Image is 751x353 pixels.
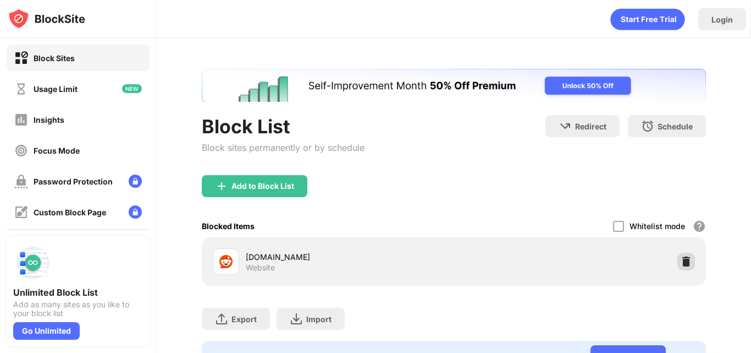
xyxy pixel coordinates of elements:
img: focus-off.svg [14,144,28,158]
div: Import [306,314,332,324]
div: Block sites permanently or by schedule [202,142,365,153]
iframe: Banner [202,69,706,102]
img: lock-menu.svg [129,175,142,188]
div: Whitelist mode [629,221,685,231]
div: Schedule [658,122,693,131]
img: password-protection-off.svg [14,175,28,188]
div: animation [610,8,685,30]
div: Export [231,314,257,324]
img: time-usage-off.svg [14,82,28,96]
div: Unlimited Block List [13,287,143,298]
div: Focus Mode [34,146,80,155]
div: Usage Limit [34,84,78,94]
img: push-block-list.svg [13,243,53,283]
div: Custom Block Page [34,208,106,217]
div: Add to Block List [231,182,294,191]
img: block-on.svg [14,51,28,65]
img: logo-blocksite.svg [8,8,85,30]
div: Add as many sites as you like to your block list [13,300,143,318]
div: Login [711,15,733,24]
img: customize-block-page-off.svg [14,205,28,219]
div: Redirect [575,122,606,131]
img: favicons [219,255,233,268]
div: Block Sites [34,53,75,63]
div: Blocked Items [202,221,255,231]
img: new-icon.svg [122,84,142,93]
img: insights-off.svg [14,113,28,127]
div: Go Unlimited [13,322,80,340]
div: Block List [202,115,365,138]
img: lock-menu.svg [129,205,142,219]
div: Insights [34,115,64,124]
div: [DOMAIN_NAME] [246,251,454,263]
div: Password Protection [34,177,113,186]
div: Website [246,263,275,273]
